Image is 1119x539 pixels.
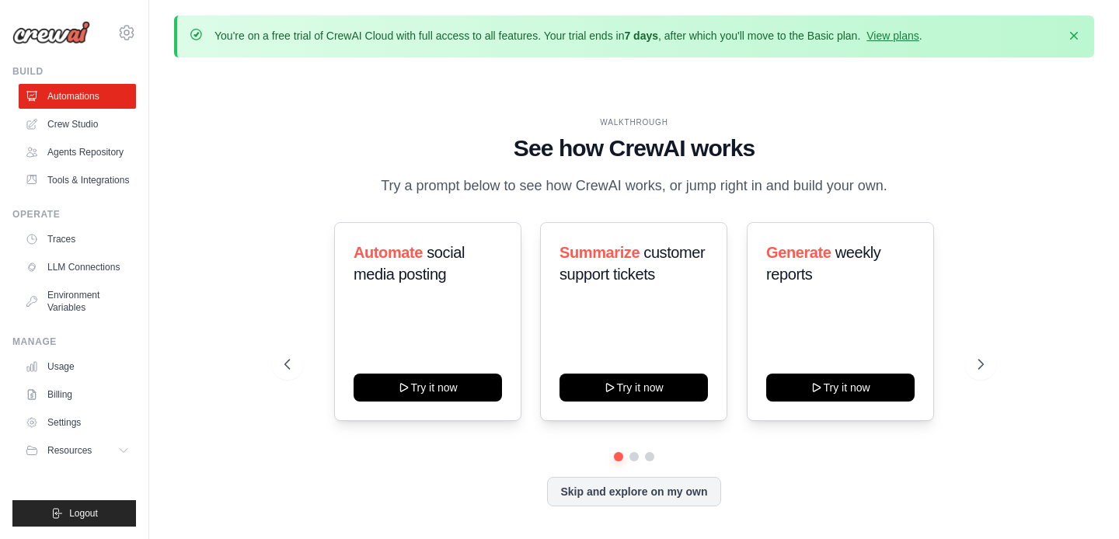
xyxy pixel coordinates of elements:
[354,374,502,402] button: Try it now
[19,140,136,165] a: Agents Repository
[624,30,658,42] strong: 7 days
[19,84,136,109] a: Automations
[766,244,880,283] span: weekly reports
[19,112,136,137] a: Crew Studio
[19,354,136,379] a: Usage
[19,255,136,280] a: LLM Connections
[47,444,92,457] span: Resources
[284,134,983,162] h1: See how CrewAI works
[12,21,90,44] img: Logo
[559,374,708,402] button: Try it now
[19,438,136,463] button: Resources
[284,116,983,128] div: WALKTHROUGH
[19,168,136,193] a: Tools & Integrations
[766,374,915,402] button: Try it now
[1041,464,1119,539] iframe: Chat Widget
[766,244,831,261] span: Generate
[12,500,136,527] button: Logout
[214,28,922,43] p: You're on a free trial of CrewAI Cloud with full access to all features. Your trial ends in , aft...
[12,208,136,221] div: Operate
[559,244,640,261] span: Summarize
[69,507,98,520] span: Logout
[373,175,895,197] p: Try a prompt below to see how CrewAI works, or jump right in and build your own.
[547,477,720,506] button: Skip and explore on my own
[12,65,136,78] div: Build
[19,410,136,435] a: Settings
[19,227,136,252] a: Traces
[19,382,136,407] a: Billing
[12,336,136,348] div: Manage
[19,283,136,320] a: Environment Variables
[866,30,919,42] a: View plans
[354,244,423,261] span: Automate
